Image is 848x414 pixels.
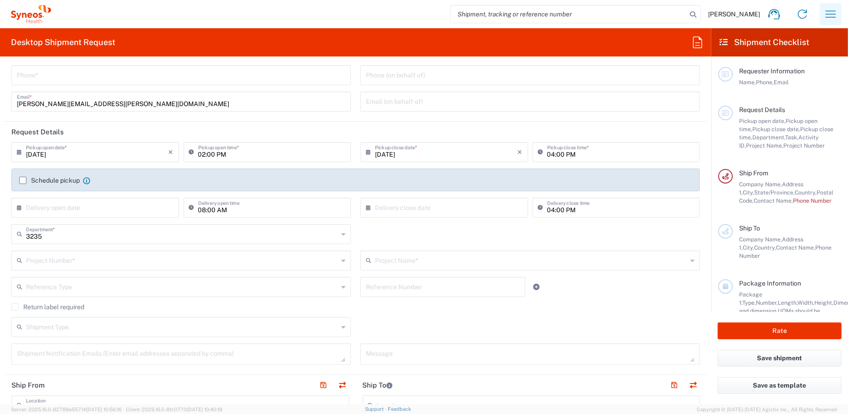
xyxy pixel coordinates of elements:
[739,79,756,86] span: Name,
[530,281,543,293] a: Add Reference
[752,126,800,133] span: Pickup close date,
[754,189,795,196] span: State/Province,
[739,236,782,243] span: Company Name,
[19,177,80,184] label: Schedule pickup
[718,322,842,339] button: Rate
[11,303,84,311] label: Return label required
[739,118,786,124] span: Pickup open date,
[814,299,833,306] span: Height,
[739,106,785,113] span: Request Details
[754,244,776,251] span: Country,
[797,299,814,306] span: Width,
[783,142,825,149] span: Project Number
[720,37,809,48] h2: Shipment Checklist
[187,407,222,412] span: [DATE] 10:40:19
[739,225,760,232] span: Ship To
[756,79,774,86] span: Phone,
[388,406,411,412] a: Feedback
[778,299,797,306] span: Length,
[746,142,783,149] span: Project Name,
[718,350,842,367] button: Save shipment
[739,280,801,287] span: Package Information
[754,197,793,204] span: Contact Name,
[739,67,805,75] span: Requester Information
[743,244,754,251] span: City,
[739,169,768,177] span: Ship From
[774,79,789,86] span: Email
[718,377,842,394] button: Save as template
[776,244,815,251] span: Contact Name,
[793,197,832,204] span: Phone Number
[739,181,782,188] span: Company Name,
[752,134,785,141] span: Department,
[697,405,837,414] span: Copyright © [DATE]-[DATE] Agistix Inc., All Rights Reserved
[518,145,523,159] i: ×
[126,407,222,412] span: Client: 2025.16.0-8fc0770
[86,407,122,412] span: [DATE] 10:56:16
[169,145,174,159] i: ×
[451,5,687,23] input: Shipment, tracking or reference number
[743,189,754,196] span: City,
[365,406,388,412] a: Support
[756,299,778,306] span: Number,
[795,189,817,196] span: Country,
[11,407,122,412] span: Server: 2025.16.0-82789e55714
[742,299,756,306] span: Type,
[11,37,115,48] h2: Desktop Shipment Request
[708,10,760,18] span: [PERSON_NAME]
[785,134,798,141] span: Task,
[11,128,64,137] h2: Request Details
[739,291,762,306] span: Package 1:
[363,381,393,390] h2: Ship To
[11,381,45,390] h2: Ship From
